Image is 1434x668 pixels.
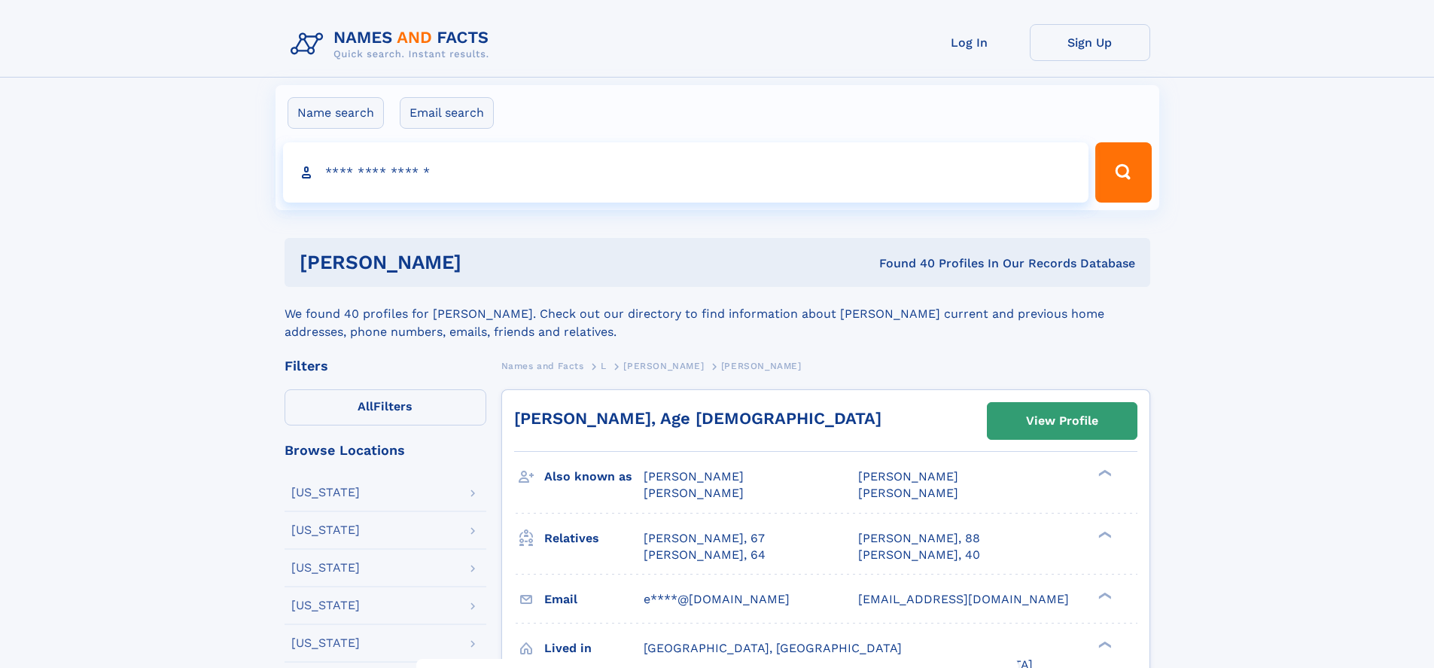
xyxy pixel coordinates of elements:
a: [PERSON_NAME] [623,356,704,375]
a: Log In [909,24,1030,61]
a: Names and Facts [501,356,584,375]
a: [PERSON_NAME], 40 [858,547,980,563]
div: Filters [285,359,486,373]
div: [US_STATE] [291,637,360,649]
button: Search Button [1095,142,1151,203]
span: [PERSON_NAME] [623,361,704,371]
label: Name search [288,97,384,129]
label: Filters [285,389,486,426]
a: [PERSON_NAME], Age [DEMOGRAPHIC_DATA] [514,409,881,428]
h3: Relatives [544,526,644,551]
div: ❯ [1095,639,1113,649]
div: [US_STATE] [291,487,360,499]
div: [US_STATE] [291,524,360,536]
a: L [601,356,607,375]
div: [US_STATE] [291,599,360,612]
div: [US_STATE] [291,562,360,574]
div: We found 40 profiles for [PERSON_NAME]. Check out our directory to find information about [PERSON... [285,287,1150,341]
div: Browse Locations [285,444,486,457]
div: ❯ [1095,468,1113,478]
div: Found 40 Profiles In Our Records Database [670,255,1135,272]
span: [GEOGRAPHIC_DATA], [GEOGRAPHIC_DATA] [644,641,902,655]
a: [PERSON_NAME], 67 [644,530,765,547]
input: search input [283,142,1089,203]
h3: Also known as [544,464,644,490]
span: L [601,361,607,371]
a: [PERSON_NAME], 88 [858,530,980,547]
label: Email search [400,97,494,129]
span: [PERSON_NAME] [721,361,802,371]
div: ❯ [1095,590,1113,600]
h1: [PERSON_NAME] [300,253,671,272]
img: Logo Names and Facts [285,24,501,65]
span: [PERSON_NAME] [644,486,744,500]
div: ❯ [1095,529,1113,539]
a: View Profile [988,403,1137,439]
span: [EMAIL_ADDRESS][DOMAIN_NAME] [858,592,1069,606]
div: View Profile [1026,404,1098,438]
a: Sign Up [1030,24,1150,61]
span: [PERSON_NAME] [858,469,958,483]
span: [PERSON_NAME] [644,469,744,483]
span: [PERSON_NAME] [858,486,958,500]
h3: Lived in [544,636,644,661]
h3: Email [544,587,644,612]
a: [PERSON_NAME], 64 [644,547,766,563]
span: All [358,399,373,413]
